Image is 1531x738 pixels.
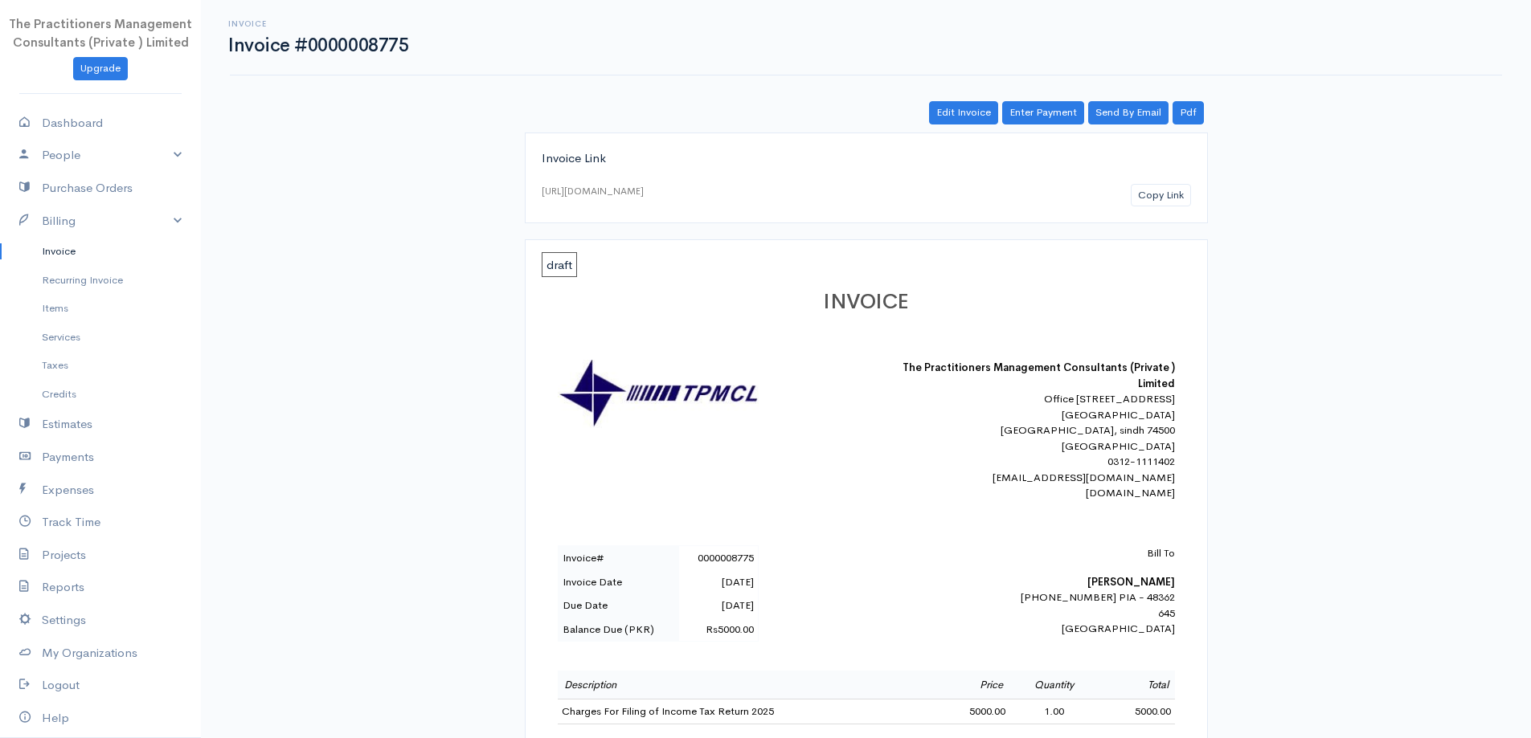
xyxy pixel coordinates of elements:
[934,671,1009,699] td: Price
[934,699,1009,724] td: 5000.00
[679,570,758,594] td: [DATE]
[894,545,1175,561] p: Bill To
[903,361,1175,390] b: The Practitioners Management Consultants (Private ) Limited
[558,546,679,570] td: Invoice#
[679,593,758,618] td: [DATE]
[679,546,758,570] td: 0000008775
[1087,575,1175,589] b: [PERSON_NAME]
[542,252,577,277] span: draft
[1131,184,1191,207] button: Copy Link
[1173,101,1204,124] a: Pdf
[1009,699,1099,724] td: 1.00
[1088,101,1169,124] a: Send By Email
[558,291,1175,314] h1: INVOICE
[9,16,192,50] span: The Practitioners Management Consultants (Private ) Limited
[558,593,679,618] td: Due Date
[929,101,998,124] a: Edit Invoice
[542,149,1191,168] div: Invoice Link
[558,618,679,642] td: Balance Due (PKR)
[1002,101,1084,124] a: Enter Payment
[558,360,759,428] img: logo-30862.jpg
[894,545,1175,637] div: [PHONE_NUMBER] PIA - 48362 645 [GEOGRAPHIC_DATA]
[228,19,408,28] h6: Invoice
[1099,671,1174,699] td: Total
[558,699,935,724] td: Charges For Filing of Income Tax Return 2025
[542,184,644,198] div: [URL][DOMAIN_NAME]
[558,671,935,699] td: Description
[558,570,679,594] td: Invoice Date
[1099,699,1174,724] td: 5000.00
[1009,671,1099,699] td: Quantity
[894,391,1175,501] div: Office [STREET_ADDRESS] [GEOGRAPHIC_DATA] [GEOGRAPHIC_DATA], sindh 74500 [GEOGRAPHIC_DATA] 0312-1...
[228,35,408,55] h1: Invoice #0000008775
[73,57,128,80] a: Upgrade
[679,618,758,642] td: Rs5000.00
